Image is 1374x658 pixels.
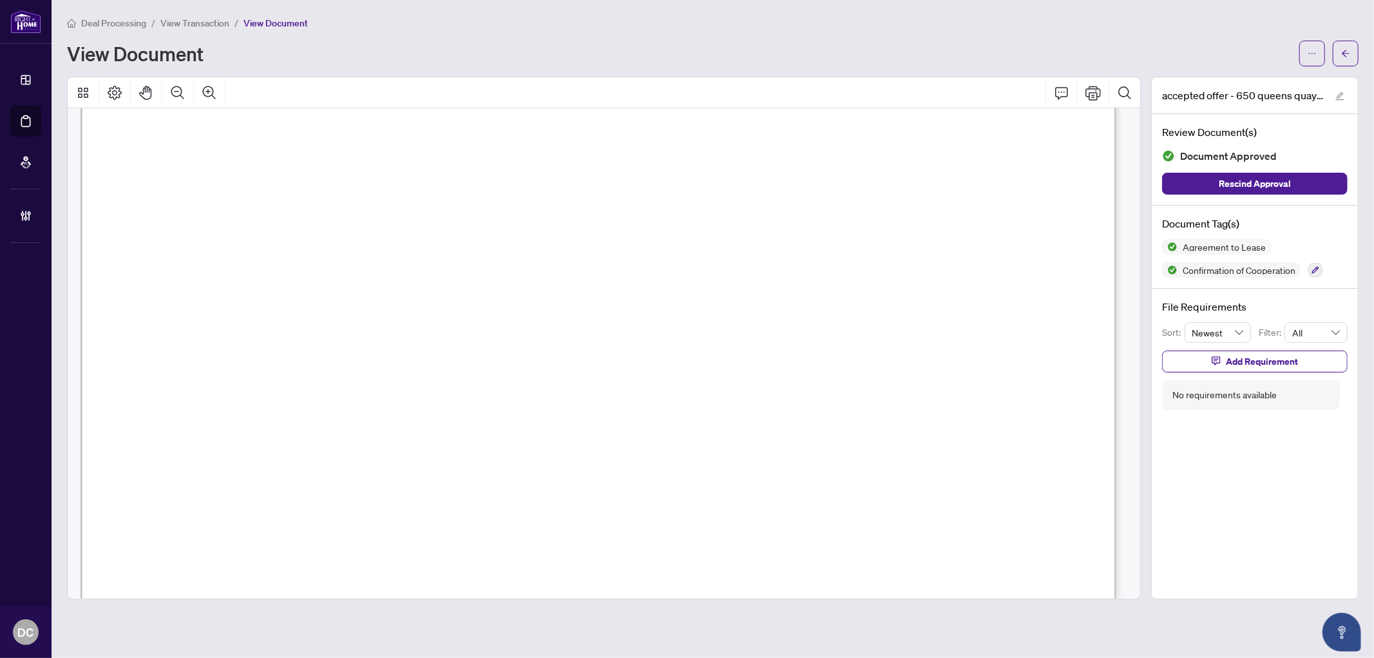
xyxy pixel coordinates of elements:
span: Deal Processing [81,17,146,29]
span: accepted offer - 650 queens quay w 1511.pdf [1162,88,1323,103]
span: Document Approved [1180,148,1277,165]
h4: Document Tag(s) [1162,216,1348,231]
span: Rescind Approval [1219,173,1291,194]
p: Sort: [1162,325,1185,340]
button: Rescind Approval [1162,173,1348,195]
h1: View Document [67,43,204,64]
span: arrow-left [1341,49,1350,58]
span: View Document [243,17,308,29]
span: Newest [1192,323,1244,342]
p: Filter: [1259,325,1284,340]
img: Status Icon [1162,262,1178,278]
button: Add Requirement [1162,351,1348,373]
span: DC [18,623,34,641]
li: / [234,15,238,30]
h4: File Requirements [1162,299,1348,314]
span: Agreement to Lease [1178,242,1271,251]
img: Document Status [1162,150,1175,162]
div: No requirements available [1172,388,1277,402]
span: Add Requirement [1226,351,1298,372]
li: / [151,15,155,30]
span: All [1292,323,1340,342]
img: logo [10,10,41,34]
button: Open asap [1322,613,1361,652]
span: home [67,19,76,28]
span: Confirmation of Cooperation [1178,266,1301,275]
h4: Review Document(s) [1162,124,1348,140]
span: View Transaction [160,17,229,29]
img: Status Icon [1162,239,1178,255]
span: ellipsis [1308,49,1317,58]
span: edit [1335,92,1344,101]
